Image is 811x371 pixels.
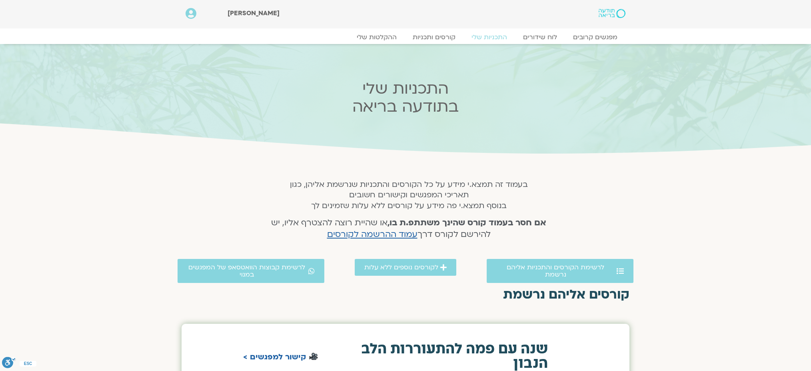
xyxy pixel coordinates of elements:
a: קורסים ותכניות [405,33,463,41]
a: מפגשים קרובים [565,33,625,41]
strong: אם חסר בעמוד קורס שהינך משתתפ.ת בו, [388,217,546,229]
span: לרשימת קבוצות הוואטסאפ של המפגשים במנוי [187,264,306,278]
a: לרשימת הקורסים והתכניות אליהם נרשמת [487,259,633,283]
h5: בעמוד זה תמצא.י מידע על כל הקורסים והתכניות שנרשמת אליהן, כגון תאריכי המפגשים וקישורים חשובים בנו... [261,179,557,211]
h4: או שהיית רוצה להצטרף אליו, יש להירשם לקורס דרך [261,217,557,241]
span: לקורסים נוספים ללא עלות [364,264,438,271]
h2: שנה עם פמה להתעוררות הלב הנבון [346,342,548,371]
img: 🎥 [309,352,318,361]
a: ההקלטות שלי [349,33,405,41]
a: קישור למפגשים > [243,352,306,362]
span: לרשימת הקורסים והתכניות אליהם נרשמת [496,264,615,278]
a: התכניות שלי [463,33,515,41]
span: [PERSON_NAME] [228,9,280,18]
a: לקורסים נוספים ללא עלות [355,259,456,276]
a: לוח שידורים [515,33,565,41]
nav: Menu [186,33,625,41]
h2: קורסים אליהם נרשמת [182,287,629,302]
a: עמוד ההרשמה לקורסים [327,229,417,240]
h2: התכניות שלי בתודעה בריאה [249,80,562,116]
a: לרשימת קבוצות הוואטסאפ של המפגשים במנוי [178,259,324,283]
